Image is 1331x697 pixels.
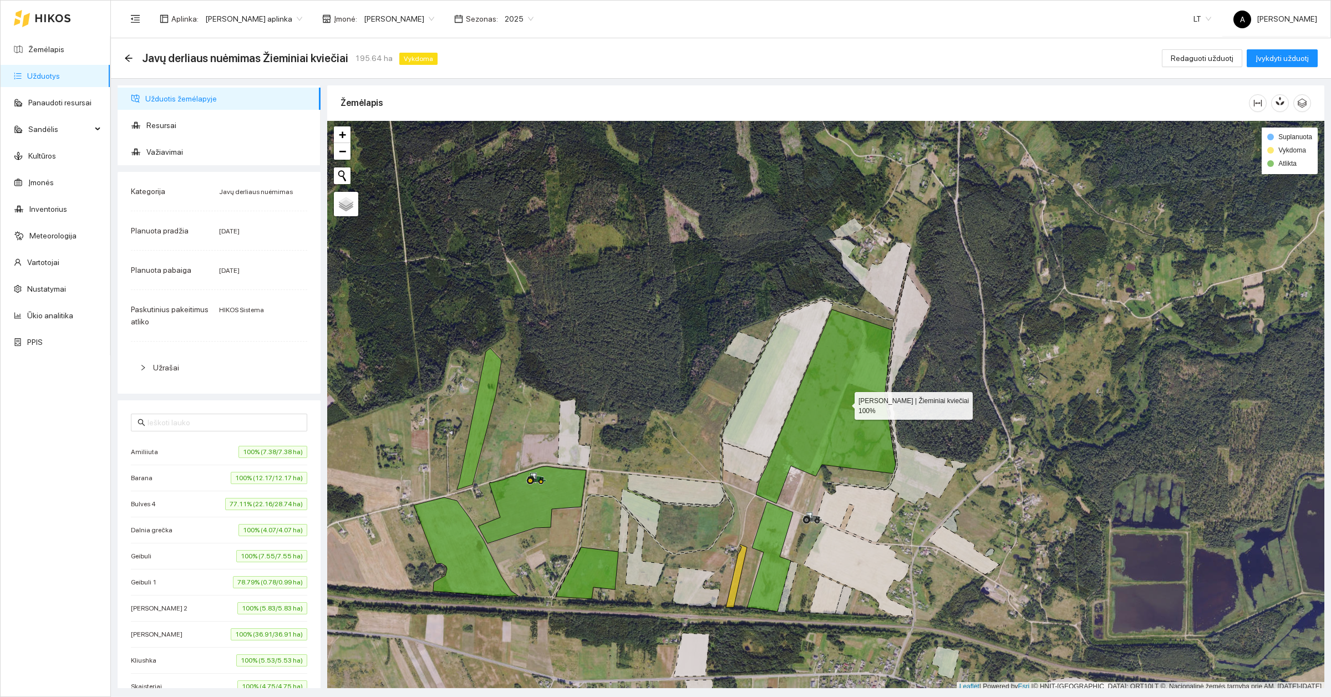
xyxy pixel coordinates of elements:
span: Atlikta [1278,160,1297,167]
span: Geibuli [131,551,157,562]
span: 100% (5.53/5.53 ha) [236,654,307,667]
a: Zoom in [334,126,350,143]
a: PPIS [27,338,43,347]
span: calendar [454,14,463,23]
a: Zoom out [334,143,350,160]
span: 77.11% (22.16/28.74 ha) [225,498,307,510]
div: Atgal [124,54,133,63]
span: 100% (4.75/4.75 ha) [237,680,307,693]
span: + [339,128,346,141]
span: Geibuli 1 [131,577,162,588]
span: Jerzy Gvozdovicz aplinka [205,11,302,27]
span: Barana [131,472,158,484]
span: HIKOS Sistema [219,306,264,314]
a: Įmonės [28,178,54,187]
a: Ūkio analitika [27,311,73,320]
span: column-width [1249,99,1266,108]
span: Resursai [146,114,312,136]
span: [PERSON_NAME] [1233,14,1317,23]
span: Amiliiuta [131,446,164,457]
a: Leaflet [959,683,979,690]
span: [DATE] [219,267,240,274]
span: Skaisteriai [131,681,167,692]
span: Užduotis žemėlapyje [145,88,312,110]
a: Esri [1018,683,1030,690]
button: Initiate a new search [334,167,350,184]
span: 78.79% (0.78/0.99 ha) [233,576,307,588]
span: search [138,419,145,426]
span: 195.64 ha [355,52,393,64]
span: Vykdoma [1278,146,1306,154]
span: Suplanuota [1278,133,1312,141]
button: menu-fold [124,8,146,30]
span: 100% (7.38/7.38 ha) [238,446,307,458]
span: 100% (5.83/5.83 ha) [237,602,307,614]
span: Dalnia grečka [131,525,178,536]
span: [PERSON_NAME] 2 [131,603,193,614]
a: Žemėlapis [28,45,64,54]
span: layout [160,14,169,23]
span: Bulves 4 [131,498,161,510]
span: arrow-left [124,54,133,63]
span: right [140,364,146,371]
span: 100% (36.91/36.91 ha) [231,628,307,640]
div: | Powered by © HNIT-[GEOGRAPHIC_DATA]; ORT10LT ©, Nacionalinė žemės tarnyba prie AM, [DATE]-[DATE] [957,682,1324,691]
span: 2025 [505,11,534,27]
span: menu-fold [130,14,140,24]
a: Užduotys [27,72,60,80]
span: A [1240,11,1245,28]
span: [PERSON_NAME] [131,629,188,640]
span: Planuota pradžia [131,226,189,235]
a: Meteorologija [29,231,77,240]
span: Redaguoti užduotį [1171,52,1233,64]
button: column-width [1249,94,1267,112]
input: Ieškoti lauko [148,416,301,429]
span: Aplinka : [171,13,199,25]
span: Javų derliaus nuėmimas [219,188,293,196]
a: Kultūros [28,151,56,160]
span: | [1032,683,1033,690]
a: Layers [334,192,358,216]
a: Vartotojai [27,258,59,267]
a: Nustatymai [27,284,66,293]
button: Įvykdyti užduotį [1247,49,1318,67]
span: Sezonas : [466,13,498,25]
span: Vykdoma [399,53,438,65]
div: Užrašai [131,355,307,380]
span: Įmonė : [334,13,357,25]
span: 100% (12.17/12.17 ha) [231,472,307,484]
span: LT [1193,11,1211,27]
a: Inventorius [29,205,67,213]
span: 100% (4.07/4.07 ha) [238,524,307,536]
div: Žemėlapis [341,87,1249,119]
span: Sandėlis [28,118,92,140]
span: [DATE] [219,227,240,235]
a: Redaguoti užduotį [1162,54,1242,63]
span: Važiavimai [146,141,312,163]
span: Paskutinius pakeitimus atliko [131,305,209,326]
a: Panaudoti resursai [28,98,92,107]
span: Planuota pabaiga [131,266,191,274]
span: Užrašai [153,363,179,372]
span: Įvykdyti užduotį [1256,52,1309,64]
span: 100% (7.55/7.55 ha) [236,550,307,562]
span: Jerzy Gvozdovič [364,11,434,27]
span: Javų derliaus nuėmimas Žieminiai kviečiai [142,49,348,67]
span: Kategorija [131,187,165,196]
span: shop [322,14,331,23]
span: − [339,144,346,158]
span: Kliushka [131,655,162,666]
button: Redaguoti užduotį [1162,49,1242,67]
